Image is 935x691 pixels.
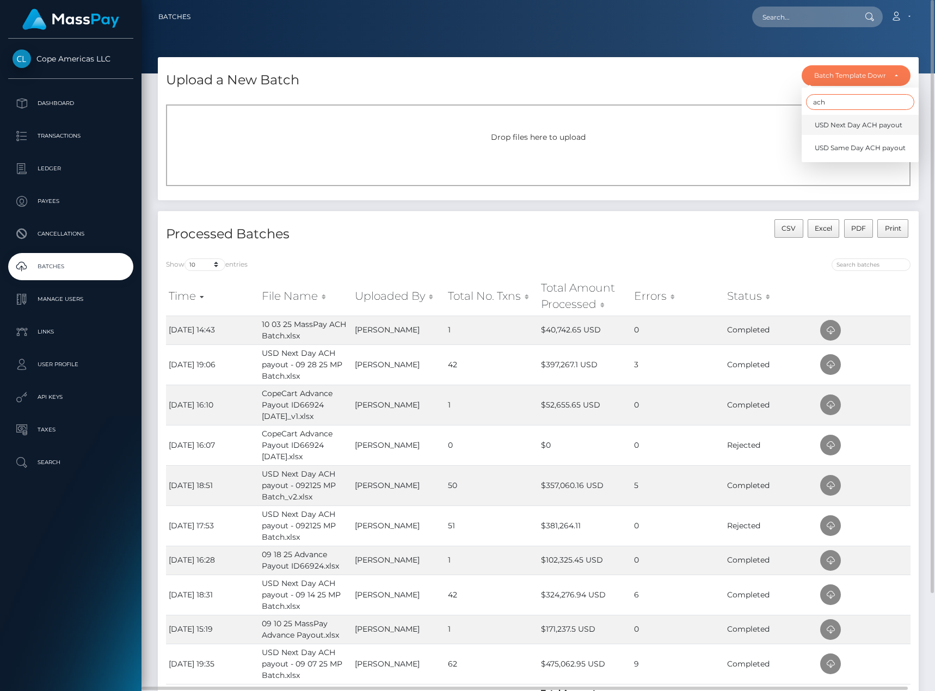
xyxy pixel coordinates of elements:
[538,385,631,425] td: $52,655.65 USD
[166,385,259,425] td: [DATE] 16:10
[815,224,832,232] span: Excel
[259,615,352,644] td: 09 10 25 MassPay Advance Payout.xlsx
[538,644,631,684] td: $475,062.95 USD
[8,416,133,443] a: Taxes
[877,219,908,238] button: Print
[631,505,724,546] td: 0
[13,356,129,373] p: User Profile
[259,277,352,316] th: File Name: activate to sort column ascending
[13,161,129,177] p: Ledger
[8,155,133,182] a: Ledger
[724,546,817,575] td: Completed
[259,465,352,505] td: USD Next Day ACH payout - 092125 MP Batch_v2.xlsx
[631,615,724,644] td: 0
[166,344,259,385] td: [DATE] 19:06
[724,385,817,425] td: Completed
[166,644,259,684] td: [DATE] 19:35
[538,465,631,505] td: $357,060.16 USD
[782,224,796,232] span: CSV
[13,226,129,242] p: Cancellations
[13,128,129,144] p: Transactions
[8,188,133,215] a: Payees
[166,277,259,316] th: Time: activate to sort column ascending
[184,258,225,271] select: Showentries
[445,385,538,425] td: 1
[166,258,248,271] label: Show entries
[538,316,631,344] td: $40,742.65 USD
[13,95,129,112] p: Dashboard
[538,344,631,385] td: $397,267.1 USD
[538,425,631,465] td: $0
[724,644,817,684] td: Completed
[631,644,724,684] td: 9
[631,465,724,505] td: 5
[808,219,840,238] button: Excel
[166,505,259,546] td: [DATE] 17:53
[538,546,631,575] td: $102,325.45 USD
[445,316,538,344] td: 1
[352,425,445,465] td: [PERSON_NAME]
[724,316,817,344] td: Completed
[724,465,817,505] td: Completed
[445,644,538,684] td: 62
[538,575,631,615] td: $324,276.94 USD
[631,385,724,425] td: 0
[352,575,445,615] td: [PERSON_NAME]
[352,644,445,684] td: [PERSON_NAME]
[22,9,119,30] img: MassPay Logo
[352,316,445,344] td: [PERSON_NAME]
[259,546,352,575] td: 09 18 25 Advance Payout ID66924.xlsx
[445,425,538,465] td: 0
[352,385,445,425] td: [PERSON_NAME]
[631,546,724,575] td: 0
[491,132,586,142] span: Drop files here to upload
[13,50,31,68] img: Cope Americas LLC
[166,615,259,644] td: [DATE] 15:19
[259,575,352,615] td: USD Next Day ACH payout - 09 14 25 MP Batch.xlsx
[724,277,817,316] th: Status: activate to sort column ascending
[774,219,803,238] button: CSV
[445,575,538,615] td: 42
[8,286,133,313] a: Manage Users
[166,316,259,344] td: [DATE] 14:43
[13,389,129,405] p: API Keys
[8,220,133,248] a: Cancellations
[851,224,866,232] span: PDF
[885,224,901,232] span: Print
[806,94,914,110] input: Search
[13,193,129,209] p: Payees
[8,122,133,150] a: Transactions
[445,277,538,316] th: Total No. Txns: activate to sort column ascending
[815,143,906,153] span: USD Same Day ACH payout
[802,65,911,86] button: Batch Template Download
[631,575,724,615] td: 6
[352,546,445,575] td: [PERSON_NAME]
[8,384,133,411] a: API Keys
[445,505,538,546] td: 51
[259,425,352,465] td: CopeCart Advance Payout ID66924 [DATE].xlsx
[631,277,724,316] th: Errors: activate to sort column ascending
[724,344,817,385] td: Completed
[814,71,885,80] div: Batch Template Download
[8,351,133,378] a: User Profile
[166,425,259,465] td: [DATE] 16:07
[8,449,133,476] a: Search
[259,344,352,385] td: USD Next Day ACH payout - 09 28 25 MP Batch.xlsx
[445,615,538,644] td: 1
[724,425,817,465] td: Rejected
[166,225,530,244] h4: Processed Batches
[538,505,631,546] td: $381,264.11
[832,258,911,271] input: Search batches
[352,344,445,385] td: [PERSON_NAME]
[352,277,445,316] th: Uploaded By: activate to sort column ascending
[259,385,352,425] td: CopeCart Advance Payout ID66924 [DATE]_v1.xlsx
[158,5,190,28] a: Batches
[8,253,133,280] a: Batches
[445,344,538,385] td: 42
[8,318,133,346] a: Links
[166,575,259,615] td: [DATE] 18:31
[13,258,129,275] p: Batches
[166,546,259,575] td: [DATE] 16:28
[259,316,352,344] td: 10 03 25 MassPay ACH Batch.xlsx
[631,344,724,385] td: 3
